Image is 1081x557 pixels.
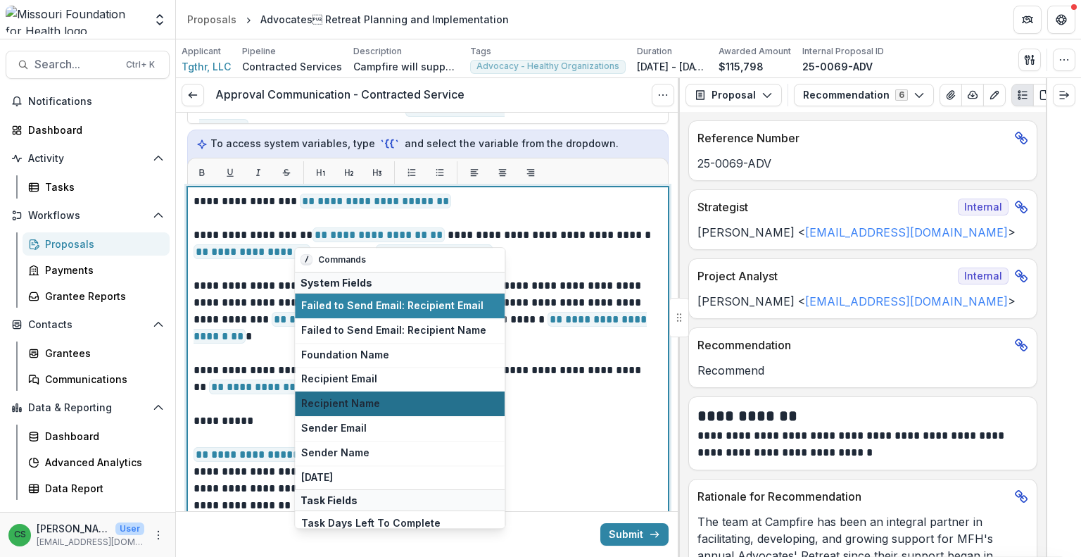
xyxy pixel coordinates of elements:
[366,161,388,184] button: H3
[637,45,672,58] p: Duration
[295,465,505,490] button: [DATE]
[6,147,170,170] button: Open Activity
[378,137,402,151] code: `{{`
[295,490,505,512] div: Task Fields
[697,293,1028,310] p: [PERSON_NAME] < >
[400,161,423,184] button: List
[6,313,170,336] button: Open Contacts
[697,199,952,215] p: Strategist
[697,337,1009,353] p: Recommendation
[429,161,451,184] button: List
[697,488,1009,505] p: Rationale for Recommendation
[1013,6,1042,34] button: Partners
[301,398,498,410] span: Recipient Name
[23,368,170,391] a: Communications
[295,416,505,441] button: Sender Email
[295,318,505,343] button: Failed to Send Email: Recipient Name
[805,225,1008,239] a: [EMAIL_ADDRESS][DOMAIN_NAME]
[1011,84,1034,106] button: Plaintext view
[45,263,158,277] div: Payments
[23,477,170,500] a: Data Report
[637,59,707,74] p: [DATE] - [DATE]
[685,84,782,106] button: Proposal
[45,346,158,361] div: Grantees
[23,284,170,308] a: Grantee Reports
[150,527,167,544] button: More
[719,59,764,74] p: $115,798
[491,161,514,184] button: Align center
[295,441,505,465] button: Sender Name
[247,161,270,184] button: Italic
[242,45,276,58] p: Pipeline
[6,204,170,227] button: Open Workflows
[242,59,342,74] p: Contracted Services
[23,232,170,256] a: Proposals
[301,374,498,386] span: Recipient Email
[940,84,962,106] button: View Attached Files
[301,349,498,361] span: Foundation Name
[182,9,514,30] nav: breadcrumb
[115,522,144,535] p: User
[150,6,170,34] button: Open entity switcher
[219,161,241,184] button: Underline
[6,51,170,79] button: Search...
[23,342,170,365] a: Grantees
[600,523,669,546] button: Submit
[794,84,934,106] button: Recommendation6
[45,481,158,496] div: Data Report
[301,300,498,312] span: Failed to Send Email: Recipient Email
[301,254,312,265] kbd: /
[802,45,884,58] p: Internal Proposal ID
[1047,6,1075,34] button: Get Help
[958,199,1009,215] span: Internal
[275,161,298,184] button: Strikethrough
[338,161,360,184] button: H2
[14,530,26,539] div: Chase Shiflet
[353,45,402,58] p: Description
[191,161,213,184] button: Bold
[295,392,505,416] button: Recipient Name
[353,59,459,74] p: Campfire will support the 2025 and 2026 [US_STATE] Advocates' Retreats from planning through impl...
[697,224,1028,241] p: [PERSON_NAME] < >
[45,455,158,470] div: Advanced Analytics
[123,57,158,73] div: Ctrl + K
[295,512,505,537] button: Task Days Left To Complete
[958,268,1009,284] span: Internal
[45,289,158,303] div: Grantee Reports
[45,237,158,251] div: Proposals
[295,272,505,294] div: System Fields
[6,6,144,34] img: Missouri Foundation for Health logo
[301,325,498,337] span: Failed to Send Email: Recipient Name
[295,343,505,368] button: Foundation Name
[215,88,464,101] h3: Approval Communication - Contracted Service
[697,155,1028,172] p: 25-0069-ADV
[697,130,1009,146] p: Reference Number
[45,429,158,444] div: Dashboard
[652,84,674,106] button: Options
[6,396,170,419] button: Open Data & Reporting
[34,58,118,71] span: Search...
[23,451,170,474] a: Advanced Analytics
[1033,84,1056,106] button: PDF view
[28,319,147,331] span: Contacts
[519,161,542,184] button: Align right
[23,258,170,282] a: Payments
[470,45,491,58] p: Tags
[187,12,236,27] div: Proposals
[28,402,147,414] span: Data & Reporting
[182,45,221,58] p: Applicant
[295,368,505,392] button: Recipient Email
[196,136,659,151] p: To access system variables, type and select the variable from the dropdown.
[805,294,1008,308] a: [EMAIL_ADDRESS][DOMAIN_NAME]
[6,90,170,113] button: Notifications
[301,518,498,530] span: Task Days Left To Complete
[37,521,110,536] p: [PERSON_NAME]
[45,180,158,194] div: Tasks
[983,84,1006,106] button: Edit as form
[697,268,952,284] p: Project Analyst
[182,59,231,74] a: Tgthr, LLC
[697,362,1028,379] p: Recommend
[28,123,158,137] div: Dashboard
[476,61,619,71] span: Advocacy - Healthy Organizations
